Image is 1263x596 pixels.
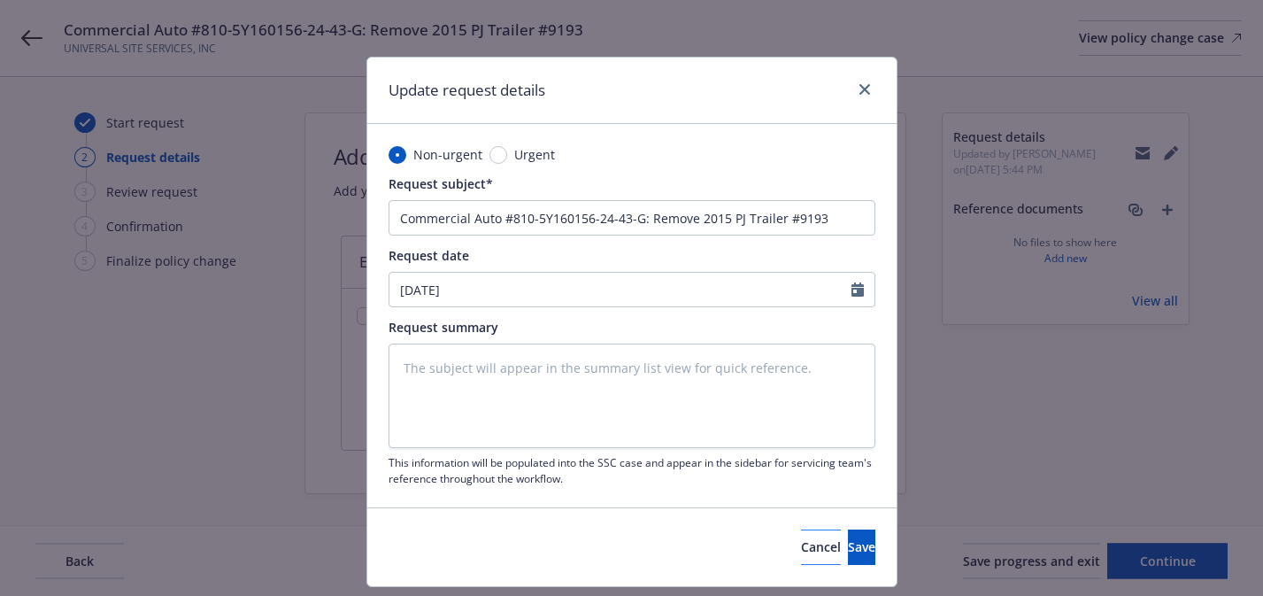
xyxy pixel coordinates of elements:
[389,175,493,192] span: Request subject*
[801,538,841,555] span: Cancel
[848,530,875,565] button: Save
[389,273,851,306] input: MM/DD/YYYY
[514,145,555,164] span: Urgent
[413,145,482,164] span: Non-urgent
[389,247,469,264] span: Request date
[389,79,545,102] h1: Update request details
[851,283,864,297] svg: Calendar
[848,538,875,555] span: Save
[389,455,875,485] span: This information will be populated into the SSC case and appear in the sidebar for servicing team...
[389,319,498,336] span: Request summary
[389,146,406,164] input: Non-urgent
[854,79,875,100] a: close
[801,530,841,565] button: Cancel
[389,200,875,236] input: The subject will appear in the summary list view for quick reference.
[489,146,507,164] input: Urgent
